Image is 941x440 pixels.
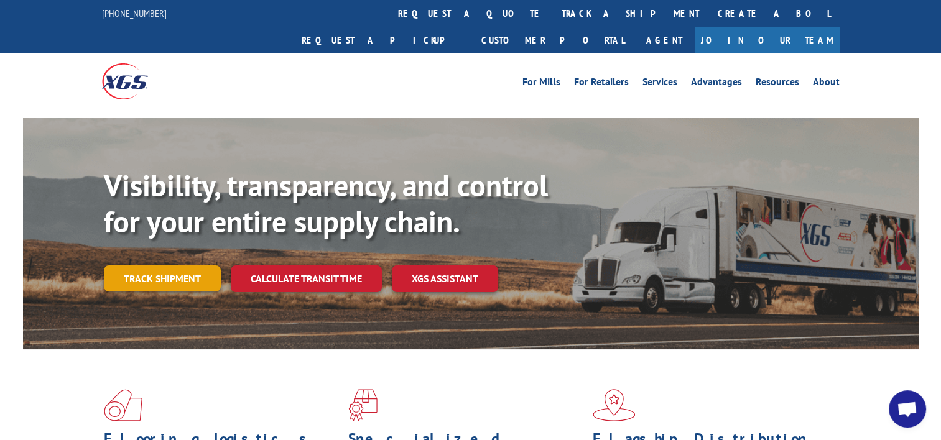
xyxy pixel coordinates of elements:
[292,27,472,53] a: Request a pickup
[104,265,221,291] a: Track shipment
[522,77,560,91] a: For Mills
[472,27,634,53] a: Customer Portal
[813,77,840,91] a: About
[756,77,799,91] a: Resources
[574,77,629,91] a: For Retailers
[889,390,926,428] div: Open chat
[593,389,636,421] img: xgs-icon-flagship-distribution-model-red
[634,27,695,53] a: Agent
[231,265,382,292] a: Calculate transit time
[104,389,142,421] img: xgs-icon-total-supply-chain-intelligence-red
[642,77,677,91] a: Services
[104,166,548,241] b: Visibility, transparency, and control for your entire supply chain.
[695,27,840,53] a: Join Our Team
[392,265,498,292] a: XGS ASSISTANT
[348,389,378,421] img: xgs-icon-focused-on-flooring-red
[691,77,742,91] a: Advantages
[102,7,167,19] a: [PHONE_NUMBER]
